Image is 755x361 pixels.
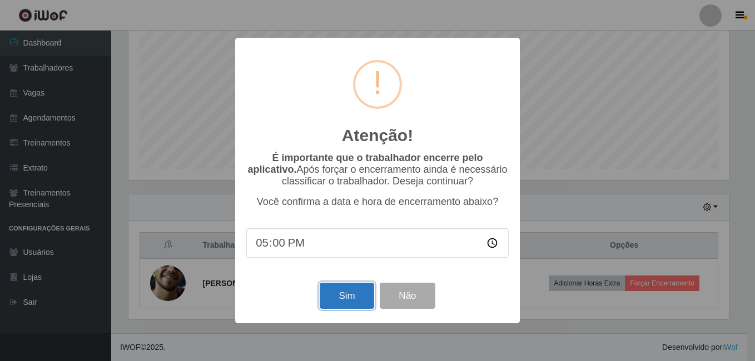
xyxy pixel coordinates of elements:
h2: Atenção! [342,126,413,146]
button: Não [380,283,435,309]
b: É importante que o trabalhador encerre pelo aplicativo. [247,152,483,175]
button: Sim [320,283,374,309]
p: Você confirma a data e hora de encerramento abaixo? [246,196,509,208]
p: Após forçar o encerramento ainda é necessário classificar o trabalhador. Deseja continuar? [246,152,509,187]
